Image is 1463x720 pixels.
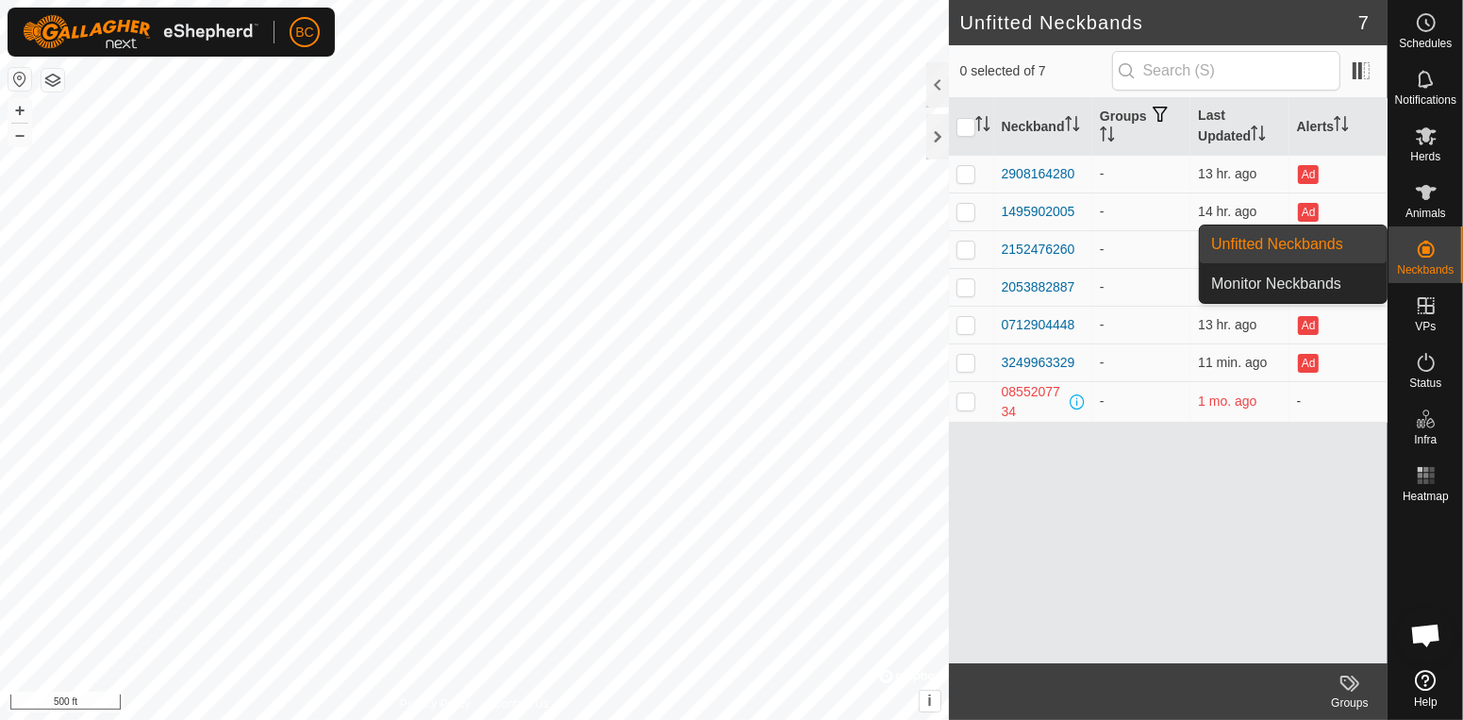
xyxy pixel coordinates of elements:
button: – [8,124,31,146]
td: - [1092,155,1190,193]
td: - [1092,306,1190,343]
th: Alerts [1289,98,1388,156]
td: - [1092,343,1190,381]
p-sorticon: Activate to sort [1251,128,1266,143]
span: Heatmap [1403,491,1449,502]
span: Help [1414,696,1438,708]
div: 3249963329 [1002,353,1075,373]
div: Groups [1312,695,1388,712]
span: Infra [1414,434,1437,445]
button: Ad [1298,165,1319,184]
a: Help [1388,662,1463,715]
a: Monitor Neckbands [1200,265,1387,303]
th: Last Updated [1190,98,1288,156]
span: Oct 2, 2025, 6:56 AM [1198,355,1267,370]
button: Reset Map [8,68,31,91]
span: Schedules [1399,38,1452,49]
th: Groups [1092,98,1190,156]
td: - [1092,193,1190,230]
a: Unfitted Neckbands [1200,226,1387,263]
a: Privacy Policy [400,695,471,712]
span: Sep 1, 2025, 9:56 AM [1198,393,1256,409]
span: 7 [1358,8,1369,37]
div: 0855207734 [1002,382,1066,422]
span: BC [295,23,313,42]
span: i [927,693,931,709]
td: - [1092,268,1190,306]
td: - [1092,230,1190,268]
td: - [1092,381,1190,422]
p-sorticon: Activate to sort [1065,119,1080,134]
div: 0712904448 [1002,315,1075,335]
button: Map Layers [42,69,64,92]
div: 2053882887 [1002,277,1075,297]
img: Gallagher Logo [23,15,258,49]
span: Notifications [1395,94,1456,106]
span: Status [1409,377,1441,389]
input: Search (S) [1112,51,1340,91]
th: Neckband [994,98,1092,156]
span: Animals [1405,208,1446,219]
button: Ad [1298,203,1319,222]
button: Ad [1298,316,1319,335]
p-sorticon: Activate to sort [1334,119,1349,134]
div: 1495902005 [1002,202,1075,222]
a: Contact Us [493,695,549,712]
div: Open chat [1398,607,1455,663]
span: Oct 1, 2025, 6:06 PM [1198,317,1256,332]
p-sorticon: Activate to sort [1100,129,1115,144]
span: Neckbands [1397,264,1454,276]
span: Herds [1410,151,1440,162]
span: Oct 1, 2025, 4:16 PM [1198,204,1256,219]
span: Unfitted Neckbands [1211,233,1343,256]
button: Ad [1298,354,1319,373]
span: 0 selected of 7 [960,61,1112,81]
td: - [1289,381,1388,422]
button: i [920,691,940,712]
span: Monitor Neckbands [1211,273,1341,295]
div: 2908164280 [1002,164,1075,184]
div: 2152476260 [1002,240,1075,260]
h2: Unfitted Neckbands [960,11,1358,34]
p-sorticon: Activate to sort [975,119,990,134]
button: + [8,99,31,122]
span: Oct 1, 2025, 6:06 PM [1198,166,1256,181]
span: VPs [1415,321,1436,332]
